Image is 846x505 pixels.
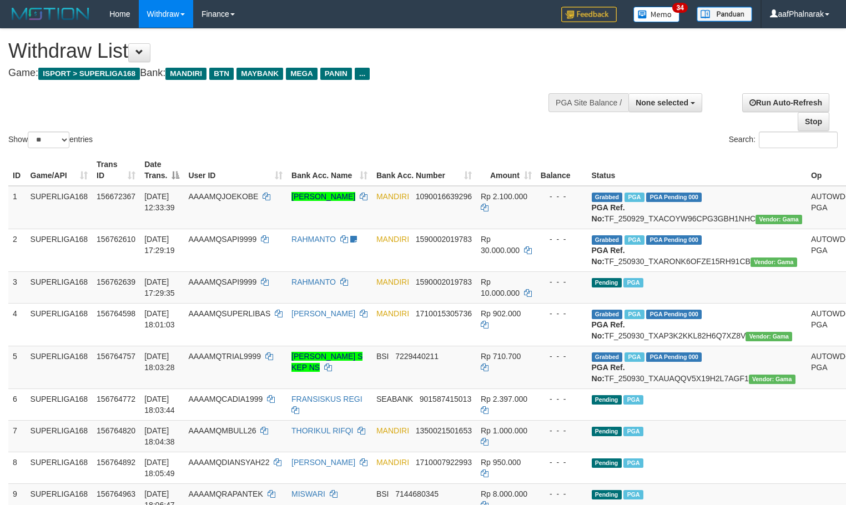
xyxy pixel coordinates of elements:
[592,458,622,468] span: Pending
[372,154,476,186] th: Bank Acc. Number: activate to sort column ascending
[481,309,521,318] span: Rp 902.000
[749,375,795,384] span: Vendor URL: https://trx31.1velocity.biz
[541,234,583,245] div: - - -
[592,310,623,319] span: Grabbed
[481,426,527,435] span: Rp 1.000.000
[541,276,583,287] div: - - -
[320,68,352,80] span: PANIN
[8,68,553,79] h4: Game: Bank:
[592,203,625,223] b: PGA Ref. No:
[481,458,521,467] span: Rp 950.000
[416,277,472,286] span: Copy 1590002019783 to clipboard
[188,352,261,361] span: AAAAMQTRIAL9999
[28,132,69,148] select: Showentries
[536,154,587,186] th: Balance
[376,277,409,286] span: MANDIRI
[97,277,135,286] span: 156762639
[291,277,336,286] a: RAHMANTO
[592,246,625,266] b: PGA Ref. No:
[625,235,644,245] span: Marked by aafmaleo
[541,488,583,499] div: - - -
[355,68,370,80] span: ...
[188,309,270,318] span: AAAAMQSUPERLIBAS
[188,458,269,467] span: AAAAMQDIANSYAH22
[625,310,644,319] span: Marked by aafsengchandara
[746,332,792,341] span: Vendor URL: https://trx31.1velocity.biz
[97,192,135,201] span: 156672367
[291,235,336,244] a: RAHMANTO
[144,352,175,372] span: [DATE] 18:03:28
[8,346,26,388] td: 5
[729,132,838,148] label: Search:
[188,395,263,403] span: AAAAMQCADIA1999
[416,426,472,435] span: Copy 1350021501653 to clipboard
[188,192,258,201] span: AAAAMQJOEKOBE
[188,426,256,435] span: AAAAMQMBULL26
[541,425,583,436] div: - - -
[623,427,643,436] span: Marked by aafsengchandara
[561,7,617,22] img: Feedback.jpg
[144,309,175,329] span: [DATE] 18:01:03
[476,154,536,186] th: Amount: activate to sort column ascending
[587,303,807,346] td: TF_250930_TXAP3K2KKL82H6Q7XZ8V
[420,395,471,403] span: Copy 901587415013 to clipboard
[376,395,413,403] span: SEABANK
[26,186,93,229] td: SUPERLIGA168
[144,277,175,297] span: [DATE] 17:29:35
[8,154,26,186] th: ID
[286,68,318,80] span: MEGA
[8,303,26,346] td: 4
[742,93,829,112] a: Run Auto-Refresh
[646,310,702,319] span: PGA Pending
[236,68,283,80] span: MAYBANK
[416,458,472,467] span: Copy 1710007922993 to clipboard
[291,426,354,435] a: THORIKUL RIFQI
[26,388,93,420] td: SUPERLIGA168
[592,352,623,362] span: Grabbed
[759,132,838,148] input: Search:
[481,489,527,498] span: Rp 8.000.000
[623,490,643,499] span: Marked by aafsengchandara
[8,388,26,420] td: 6
[97,352,135,361] span: 156764757
[592,490,622,499] span: Pending
[26,346,93,388] td: SUPERLIGA168
[8,6,93,22] img: MOTION_logo.png
[8,186,26,229] td: 1
[291,489,325,498] a: MISWARI
[395,489,439,498] span: Copy 7144680345 to clipboard
[97,489,135,498] span: 156764963
[395,352,439,361] span: Copy 7229440211 to clipboard
[291,309,355,318] a: [PERSON_NAME]
[291,192,355,201] a: [PERSON_NAME]
[8,452,26,483] td: 8
[26,303,93,346] td: SUPERLIGA168
[592,320,625,340] b: PGA Ref. No:
[481,395,527,403] span: Rp 2.397.000
[623,458,643,468] span: Marked by aafsengchandara
[541,191,583,202] div: - - -
[625,352,644,362] span: Marked by aafsengchandara
[756,215,802,224] span: Vendor URL: https://trx31.1velocity.biz
[592,427,622,436] span: Pending
[592,193,623,202] span: Grabbed
[97,458,135,467] span: 156764892
[633,7,680,22] img: Button%20Memo.svg
[291,352,362,372] a: [PERSON_NAME] S KEP NS
[140,154,184,186] th: Date Trans.: activate to sort column descending
[541,393,583,405] div: - - -
[144,192,175,212] span: [DATE] 12:33:39
[165,68,207,80] span: MANDIRI
[291,458,355,467] a: [PERSON_NAME]
[416,192,472,201] span: Copy 1090016639296 to clipboard
[481,192,527,201] span: Rp 2.100.000
[188,235,256,244] span: AAAAMQSAPI9999
[751,257,797,267] span: Vendor URL: https://trx31.1velocity.biz
[592,363,625,383] b: PGA Ref. No:
[548,93,628,112] div: PGA Site Balance /
[188,489,263,498] span: AAAAMQRAPANTEK
[97,395,135,403] span: 156764772
[144,426,175,446] span: [DATE] 18:04:38
[636,98,688,107] span: None selected
[541,351,583,362] div: - - -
